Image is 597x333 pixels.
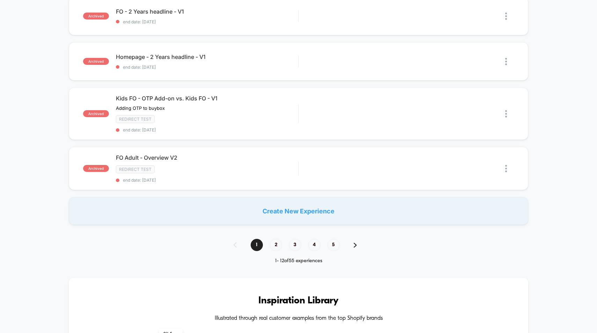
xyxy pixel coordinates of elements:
h3: Inspiration Library [90,295,508,306]
span: Homepage - 2 Years headline - V1 [116,53,298,60]
img: pagination forward [354,243,357,248]
span: end date: [DATE] [116,19,298,24]
span: 3 [289,239,301,251]
span: 2 [270,239,282,251]
img: close [505,58,507,65]
img: close [505,110,507,118]
span: end date: [DATE] [116,65,298,70]
span: archived [83,13,109,20]
span: Adding OTP to buybox [116,105,165,111]
span: 4 [308,239,320,251]
span: archived [83,165,109,172]
div: 1 - 12 of 55 experiences [227,258,371,264]
span: FO - 2 Years headline - V1 [116,8,298,15]
img: close [505,13,507,20]
span: end date: [DATE] [116,177,298,183]
div: Create New Experience [69,197,529,225]
span: end date: [DATE] [116,127,298,133]
h4: Illustrated through real customer examples from the top Shopify brands [90,315,508,322]
img: close [505,165,507,172]
span: 5 [327,239,340,251]
span: 1 [251,239,263,251]
span: FO Adult - Overview V2 [116,154,298,161]
span: Redirect Test [116,115,155,123]
span: archived [83,110,109,117]
span: Kids FO - OTP Add-on vs. Kids FO - V1 [116,95,298,102]
span: Redirect Test [116,165,155,173]
span: archived [83,58,109,65]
